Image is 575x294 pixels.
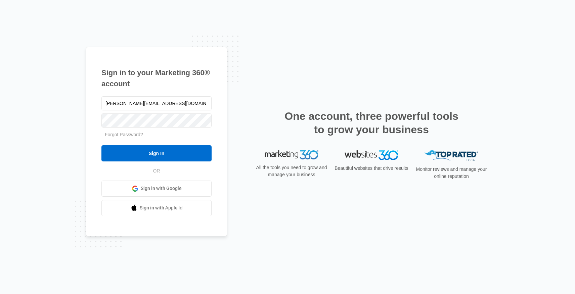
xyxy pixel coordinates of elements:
[101,67,212,89] h1: Sign in to your Marketing 360® account
[101,96,212,110] input: Email
[334,165,409,172] p: Beautiful websites that drive results
[141,185,182,192] span: Sign in with Google
[101,200,212,216] a: Sign in with Apple Id
[425,150,478,161] img: Top Rated Local
[345,150,398,160] img: Websites 360
[148,167,165,175] span: OR
[414,166,489,180] p: Monitor reviews and manage your online reputation
[105,132,143,137] a: Forgot Password?
[265,150,318,160] img: Marketing 360
[101,181,212,197] a: Sign in with Google
[101,145,212,161] input: Sign In
[140,204,183,211] span: Sign in with Apple Id
[254,164,329,178] p: All the tools you need to grow and manage your business
[282,109,460,136] h2: One account, three powerful tools to grow your business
